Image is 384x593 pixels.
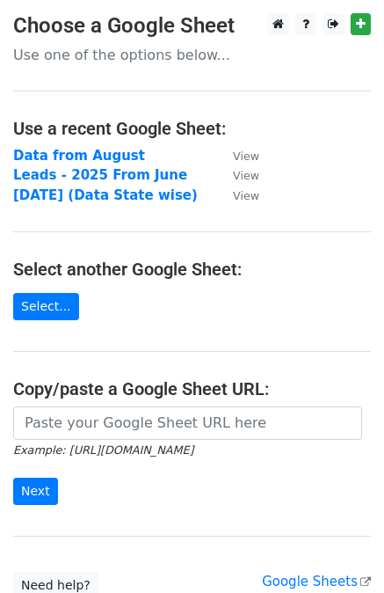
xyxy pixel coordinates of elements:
h3: Choose a Google Sheet [13,13,371,39]
input: Next [13,478,58,505]
small: View [233,150,259,163]
small: View [233,189,259,202]
h4: Use a recent Google Sheet: [13,118,371,139]
input: Paste your Google Sheet URL here [13,406,362,440]
h4: Select another Google Sheet: [13,259,371,280]
a: Leads - 2025 From June [13,167,187,183]
small: Example: [URL][DOMAIN_NAME] [13,443,193,457]
a: View [215,148,259,164]
a: View [215,187,259,203]
a: Data from August [13,148,145,164]
a: [DATE] (Data State wise) [13,187,198,203]
p: Use one of the options below... [13,46,371,64]
a: Google Sheets [262,574,371,589]
h4: Copy/paste a Google Sheet URL: [13,378,371,399]
a: Select... [13,293,79,320]
a: View [215,167,259,183]
small: View [233,169,259,182]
